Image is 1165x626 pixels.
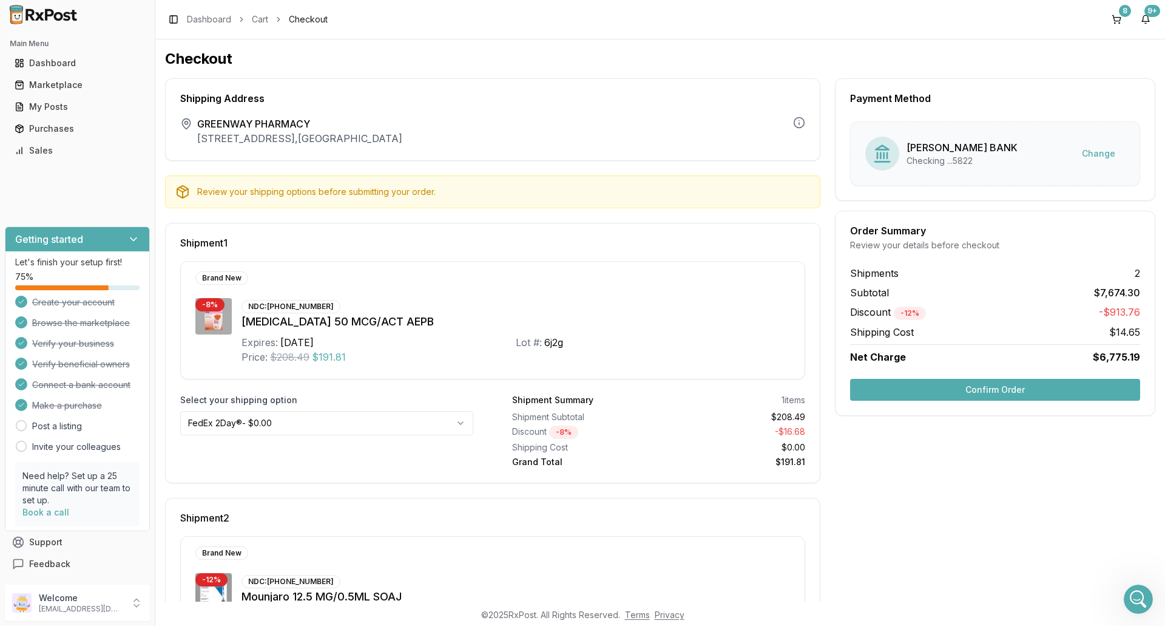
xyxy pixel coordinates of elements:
[280,335,314,350] div: [DATE]
[44,307,233,358] div: Hello, any [MEDICAL_DATA] 200 available? Do tell! Thanks, [PERSON_NAME]
[32,317,130,329] span: Browse the marketplace
[10,307,233,367] div: JEFFREY says…
[15,271,33,283] span: 75 %
[35,7,54,26] img: Profile image for Manuel
[195,573,228,587] div: - 12 %
[29,558,70,570] span: Feedback
[208,393,228,412] button: Send a message…
[32,400,102,412] span: Make a purchase
[39,592,123,604] p: Welcome
[187,13,328,26] nav: breadcrumb
[1136,10,1155,29] button: 9+
[252,13,268,26] a: Cart
[61,208,223,220] div: [GEOGRAPHIC_DATA]
[850,266,899,281] span: Shipments
[32,338,114,350] span: Verify your business
[10,96,145,118] a: My Posts
[180,94,805,103] div: Shipping Address
[664,456,806,468] div: $191.81
[12,593,32,613] img: User avatar
[655,610,684,620] a: Privacy
[5,553,150,575] button: Feedback
[61,263,209,273] a: [EMAIL_ADDRESS][DOMAIN_NAME]
[195,546,248,560] div: Brand New
[59,6,138,15] h1: [PERSON_NAME]
[241,335,278,350] div: Expires:
[213,5,235,27] div: Close
[32,358,130,370] span: Verify beneficial owners
[8,5,31,28] button: go back
[782,394,805,406] div: 1 items
[19,25,189,61] div: I was told by 1 pharmacy they should have everything besides gvoke but won't be able to post unti...
[625,610,650,620] a: Terms
[15,101,140,113] div: My Posts
[5,531,150,553] button: Support
[53,315,223,350] div: Hello, any [MEDICAL_DATA] 200 available? Do tell! Thanks, [PERSON_NAME]
[850,379,1140,401] button: Confirm Order
[10,78,233,291] div: JEFFREY says…
[5,119,150,138] button: Purchases
[5,75,150,95] button: Marketplace
[32,420,82,432] a: Post a listing
[10,39,145,49] h2: Main Menu
[5,97,150,117] button: My Posts
[32,296,115,308] span: Create your account
[850,94,1140,103] div: Payment Method
[10,291,233,307] div: [DATE]
[22,470,132,506] p: Need help? Set up a 25 minute call with our team to set up.
[850,239,1140,251] div: Review your details before checkout
[241,588,790,605] div: Mounjaro 12.5 MG/0.5ML SOAJ
[1072,143,1125,165] button: Change
[195,573,232,610] img: Mounjaro 12.5 MG/0.5ML SOAJ
[5,5,83,24] img: RxPost Logo
[241,300,340,313] div: NDC: [PHONE_NUMBER]
[197,131,402,146] p: [STREET_ADDRESS] , [GEOGRAPHIC_DATA]
[165,49,1155,69] h1: Checkout
[5,53,150,73] button: Dashboard
[512,394,593,406] div: Shipment Summary
[180,238,228,248] span: Shipment 1
[58,398,67,407] button: Upload attachment
[850,285,889,300] span: Subtotal
[5,141,150,160] button: Sales
[15,256,140,268] p: Let's finish your setup first!
[241,575,340,588] div: NDC: [PHONE_NUMBER]
[10,367,195,394] div: That one has been a bit difficult to find
[312,350,346,364] span: $191.81
[512,456,654,468] div: Grand Total
[1135,266,1140,281] span: 2
[38,398,48,407] button: Gif picker
[59,15,83,27] p: Active
[197,117,402,131] span: GREENWAY PHARMACY
[544,335,563,350] div: 6j2g
[190,5,213,28] button: Home
[850,306,926,318] span: Discount
[32,441,121,453] a: Invite your colleagues
[10,18,199,68] div: I was told by 1 pharmacy they should have everything besides gvoke but won't be able to post unti...
[180,513,229,523] span: Shipment 2
[32,379,130,391] span: Connect a bank account
[270,350,309,364] span: $208.49
[1099,305,1140,320] span: -$913.76
[1109,325,1140,339] span: $14.65
[664,426,806,439] div: - $16.68
[1119,5,1131,17] div: 8
[195,298,225,311] div: - 8 %
[61,226,223,238] div: Office [PHONE_NUMBER]
[10,52,145,74] a: Dashboard
[850,226,1140,236] div: Order Summary
[241,313,790,330] div: [MEDICAL_DATA] 50 MCG/ACT AEPB
[512,441,654,454] div: Shipping Cost
[512,426,654,439] div: Discount
[907,155,1018,167] div: Checking ...5822
[15,79,140,91] div: Marketplace
[1144,5,1160,17] div: 9+
[15,232,83,247] h3: Getting started
[1094,285,1140,300] span: $7,674.30
[907,140,1018,155] div: [PERSON_NAME] BANK
[61,173,158,183] b: Greenway Pharmacy
[195,271,248,285] div: Brand New
[10,74,145,96] a: Marketplace
[1107,10,1126,29] button: 8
